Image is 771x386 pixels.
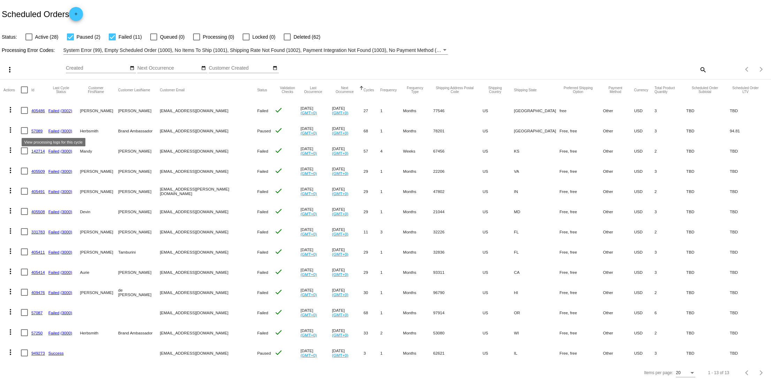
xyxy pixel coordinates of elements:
mat-cell: 3 [655,262,686,282]
a: (3000) [61,310,72,315]
button: Change sorting for PaymentMethod.Type [603,86,628,94]
mat-icon: more_vert [6,186,15,195]
mat-cell: Weeks [403,141,433,161]
mat-cell: [PERSON_NAME] [118,222,160,242]
button: Change sorting for LastProcessingCycleId [48,86,74,94]
a: Failed [48,149,60,153]
a: Failed [48,189,60,194]
a: Failed [48,290,60,295]
a: Failed [48,331,60,335]
mat-cell: free [559,100,603,121]
mat-cell: 67456 [433,141,483,161]
mat-cell: Other [603,282,634,302]
mat-cell: TBD [730,141,768,161]
mat-cell: [EMAIL_ADDRESS][DOMAIN_NAME] [160,323,257,343]
mat-cell: Free, free [559,121,603,141]
mat-cell: TBD [686,161,730,181]
mat-cell: Months [403,262,433,282]
mat-cell: 3 [655,100,686,121]
a: (GMT+0) [300,171,317,176]
mat-icon: add [72,11,80,20]
mat-cell: 53080 [433,323,483,343]
mat-cell: 3 [380,222,403,242]
mat-cell: US [482,141,514,161]
mat-cell: HI [514,282,560,302]
mat-cell: Months [403,121,433,141]
a: (GMT+0) [300,312,317,317]
mat-cell: 33 [364,323,380,343]
mat-cell: 2 [655,282,686,302]
a: (GMT+0) [332,151,349,155]
a: Failed [48,310,60,315]
mat-cell: 1 [380,201,403,222]
mat-cell: 1 [380,100,403,121]
mat-cell: FL [514,242,560,262]
mat-cell: [EMAIL_ADDRESS][DOMAIN_NAME] [160,242,257,262]
mat-cell: Free, free [559,302,603,323]
mat-cell: Herbsmith [80,121,118,141]
mat-cell: [DATE] [300,161,332,181]
mat-cell: USD [634,222,655,242]
mat-cell: [DATE] [300,242,332,262]
mat-cell: [PERSON_NAME] [80,282,118,302]
a: (GMT+0) [300,131,317,135]
mat-cell: 68 [364,302,380,323]
mat-cell: USD [634,181,655,201]
mat-cell: 93311 [433,262,483,282]
mat-cell: Free, free [559,181,603,201]
mat-cell: 3 [655,242,686,262]
mat-cell: 94.81 [730,121,768,141]
a: (3000) [61,290,72,295]
mat-cell: [PERSON_NAME] [80,242,118,262]
mat-cell: 29 [364,161,380,181]
mat-cell: US [482,242,514,262]
a: (GMT+0) [300,151,317,155]
mat-cell: TBD [686,323,730,343]
mat-cell: [DATE] [300,302,332,323]
mat-icon: more_vert [6,227,15,235]
mat-cell: TBD [686,181,730,201]
mat-cell: Other [603,161,634,181]
mat-cell: TBD [730,181,768,201]
mat-cell: 6 [655,302,686,323]
a: (GMT+0) [332,131,349,135]
a: Failed [48,129,60,133]
mat-cell: [DATE] [300,282,332,302]
mat-cell: 2 [655,323,686,343]
mat-cell: [EMAIL_ADDRESS][DOMAIN_NAME] [160,201,257,222]
mat-cell: 32836 [433,242,483,262]
mat-cell: TBD [686,282,730,302]
mat-icon: date_range [130,65,135,71]
a: (3000) [61,270,72,275]
mat-cell: 22206 [433,161,483,181]
mat-cell: USD [634,121,655,141]
button: Change sorting for Frequency [380,88,397,92]
mat-cell: WI [514,323,560,343]
mat-cell: TBD [686,121,730,141]
mat-cell: Herbsmith [80,323,118,343]
mat-cell: Brand Ambassador [118,323,160,343]
mat-icon: more_vert [6,166,15,175]
mat-cell: [EMAIL_ADDRESS][DOMAIN_NAME] [160,141,257,161]
mat-cell: [PERSON_NAME] [118,262,160,282]
mat-cell: 32226 [433,222,483,242]
mat-cell: [DATE] [332,201,364,222]
mat-icon: date_range [273,65,277,71]
mat-cell: USD [634,302,655,323]
button: Change sorting for CustomerFirstName [80,86,112,94]
mat-cell: 1 [380,282,403,302]
mat-cell: [EMAIL_ADDRESS][PERSON_NAME][DOMAIN_NAME] [160,181,257,201]
input: Created [66,65,129,71]
mat-cell: Mandy [80,141,118,161]
a: (GMT+0) [332,312,349,317]
mat-cell: TBD [730,201,768,222]
a: (3000) [61,230,72,234]
mat-cell: [DATE] [332,323,364,343]
button: Change sorting for CustomerEmail [160,88,185,92]
mat-cell: 3 [655,121,686,141]
mat-cell: TBD [686,262,730,282]
input: Customer Created [209,65,272,71]
mat-cell: TBD [686,222,730,242]
mat-icon: more_vert [6,207,15,215]
mat-cell: Months [403,302,433,323]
